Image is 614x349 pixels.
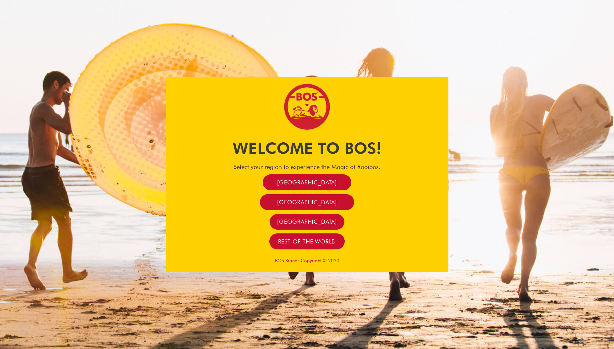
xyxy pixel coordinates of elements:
[166,163,448,171] h4: Select your region to experience the Magic of Rooibos.
[166,137,448,159] h1: Welcome to BOS!
[278,238,336,245] span: Rest of the world
[166,258,448,264] p: BOS Brands Copyright © 2020
[270,214,344,230] a: [GEOGRAPHIC_DATA]
[277,218,337,225] span: [GEOGRAPHIC_DATA]
[277,179,337,186] span: [GEOGRAPHIC_DATA]
[283,83,331,130] img: Bos Brands
[263,174,351,190] a: [GEOGRAPHIC_DATA]
[277,199,337,206] span: [GEOGRAPHIC_DATA]
[260,194,354,210] a: [GEOGRAPHIC_DATA]
[269,233,345,249] a: Rest of the world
